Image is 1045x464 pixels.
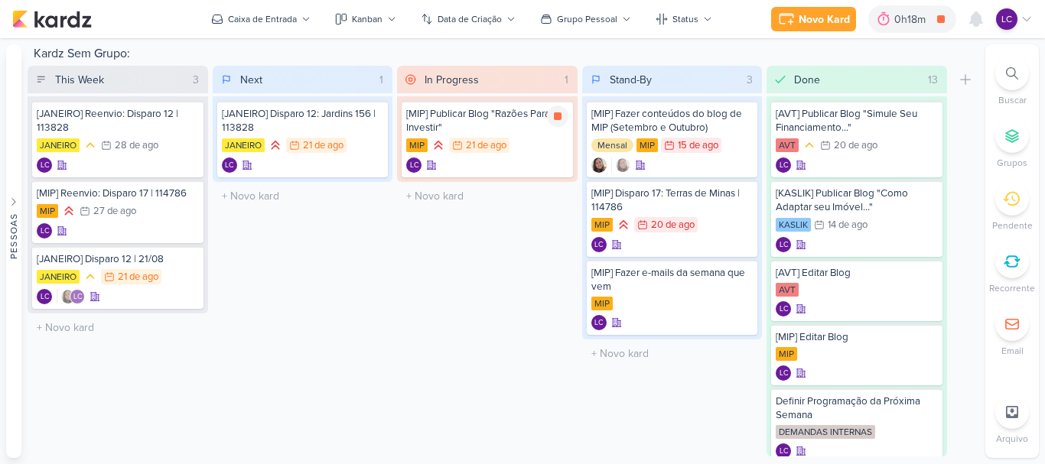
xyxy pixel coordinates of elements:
[828,220,868,230] div: 14 de ago
[93,206,136,216] div: 27 de ago
[410,162,418,170] p: LC
[37,187,199,200] div: [MIP] Reenvio: Disparo 17 | 114786
[591,187,754,214] div: [MIP] Disparo 17: Terras de Minas | 114786
[780,370,788,378] p: LC
[776,138,799,152] div: AVT
[776,107,938,135] div: [AVT] Publicar Blog "Simule Seu Financiamento..."
[303,141,343,151] div: 21 de ago
[636,138,658,152] div: MIP
[466,141,506,151] div: 21 de ago
[37,270,80,284] div: JANEIRO
[591,157,607,173] img: Sharlene Khoury
[922,72,944,88] div: 13
[1001,12,1012,26] p: LC
[115,141,158,151] div: 28 de ago
[585,342,760,365] input: + Novo kard
[997,156,1027,170] p: Grupos
[225,162,233,170] p: LC
[37,223,52,238] div: Laís Costa
[216,185,390,207] input: + Novo kard
[776,330,938,344] div: [MIP] Editar Blog
[776,301,791,316] div: Criador(a): Laís Costa
[776,157,791,173] div: Criador(a): Laís Costa
[611,157,630,173] div: Colaboradores: Sharlene Khoury
[37,289,52,304] div: Criador(a): Laís Costa
[28,44,979,66] div: Kardz Sem Grupo:
[1001,344,1024,358] p: Email
[776,394,938,422] div: Definir Programação da Próxima Semana
[834,141,877,151] div: 20 de ago
[776,157,791,173] div: Laís Costa
[37,289,52,304] div: Laís Costa
[222,157,237,173] div: Laís Costa
[37,204,58,218] div: MIP
[996,432,1028,446] p: Arquivo
[268,138,283,153] div: Prioridade Alta
[70,289,85,304] div: Laís Costa
[776,347,797,361] div: MIP
[61,203,77,219] div: Prioridade Alta
[780,448,788,456] p: LC
[591,107,754,135] div: [MIP] Fazer conteúdos do blog de MIP (Setembro e Outubro)
[591,266,754,294] div: [MIP] Fazer e-mails da semana que vem
[998,93,1027,107] p: Buscar
[776,301,791,316] div: Laís Costa
[406,107,568,135] div: [MIP] Publicar Blog "Razões Para Investir"
[802,138,817,153] div: Prioridade Média
[996,8,1017,30] div: Laís Costa
[187,72,205,88] div: 3
[616,217,631,232] div: Prioridade Alta
[31,316,205,339] input: + Novo kard
[431,138,446,153] div: Prioridade Alta
[591,297,613,310] div: MIP
[406,157,422,173] div: Criador(a): Laís Costa
[222,157,237,173] div: Criador(a): Laís Costa
[780,306,788,313] p: LC
[37,157,52,173] div: Criador(a): Laís Costa
[406,157,422,173] div: Laís Costa
[776,365,791,381] div: Laís Costa
[591,315,607,330] div: Laís Costa
[776,425,875,439] div: DEMANDAS INTERNAS
[37,223,52,238] div: Criador(a): Laís Costa
[7,213,21,258] div: Pessoas
[591,218,613,232] div: MIP
[222,107,384,135] div: [JANEIRO] Disparo 12: Jardins 156 | 113828
[776,283,799,297] div: AVT
[37,157,52,173] div: Laís Costa
[780,162,788,170] p: LC
[776,443,791,459] div: Criador(a): Laís Costa
[547,105,568,127] div: Parar relógio
[992,219,1033,232] p: Pendente
[780,242,788,249] p: LC
[776,187,938,214] div: [KASLIK] Publicar Blog "Como Adaptar seu Imóvel..."
[615,157,630,173] img: Sharlene Khoury
[118,272,158,282] div: 21 de ago
[60,289,76,304] img: Sharlene Khoury
[771,7,856,31] button: Novo Kard
[37,138,80,152] div: JANEIRO
[558,72,575,88] div: 1
[651,220,695,230] div: 20 de ago
[591,237,607,252] div: Laís Costa
[591,138,633,152] div: Mensal
[776,365,791,381] div: Criador(a): Laís Costa
[400,185,575,207] input: + Novo kard
[591,315,607,330] div: Criador(a): Laís Costa
[57,289,85,304] div: Colaboradores: Sharlene Khoury, Laís Costa
[373,72,389,88] div: 1
[594,242,603,249] p: LC
[776,443,791,459] div: Laís Costa
[799,11,850,28] div: Novo Kard
[37,252,199,266] div: [JANEIRO] Disparo 12 | 21/08
[73,294,82,301] p: LC
[776,237,791,252] div: Laís Costa
[776,237,791,252] div: Criador(a): Laís Costa
[41,228,49,235] p: LC
[989,281,1035,295] p: Recorrente
[776,218,811,232] div: KASLIK
[591,157,607,173] div: Criador(a): Sharlene Khoury
[222,138,265,152] div: JANEIRO
[741,72,759,88] div: 3
[678,141,718,151] div: 15 de ago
